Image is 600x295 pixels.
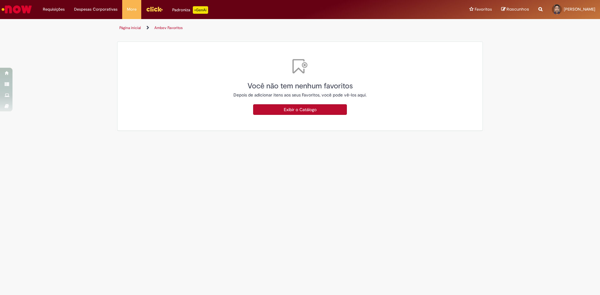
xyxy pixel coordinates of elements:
[1,3,33,16] img: ServiceNow
[501,7,529,12] a: Rascunhos
[154,25,183,30] a: Ambev Favoritos
[43,6,65,12] span: Requisições
[74,6,117,12] span: Despesas Corporativas
[127,6,137,12] span: More
[193,6,208,14] p: +GenAi
[475,6,492,12] span: Favoritos
[564,7,595,12] span: [PERSON_NAME]
[122,82,478,90] h2: Você não tem nenhum favoritos
[117,22,483,34] ul: Trilhas de página
[146,4,163,14] img: click_logo_yellow_360x200.png
[253,104,347,115] a: Exibir o Catálogo
[290,56,310,76] img: Favorites icon
[507,6,529,12] span: Rascunhos
[172,6,208,14] div: Padroniza
[119,25,141,30] a: Página inicial
[122,92,478,98] p: Depois de adicionar itens aos seus Favoritos, você pode vê-los aqui.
